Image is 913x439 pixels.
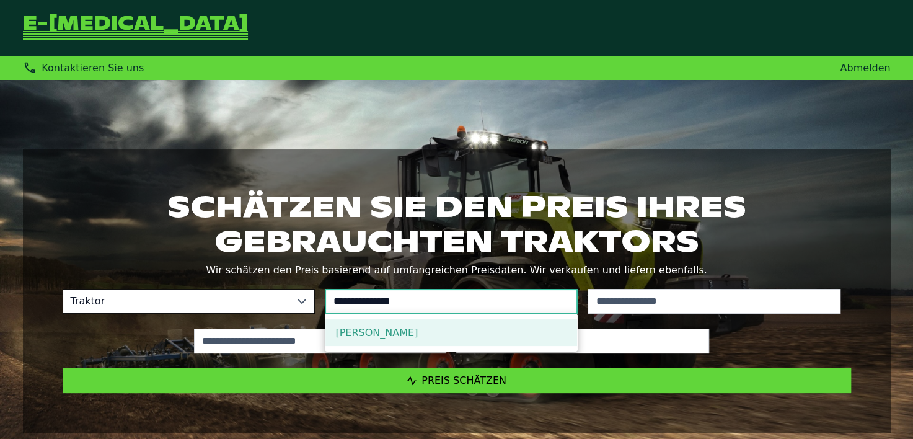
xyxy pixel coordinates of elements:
span: Kontaktieren Sie uns [42,62,144,74]
span: Traktor [63,290,290,313]
h1: Schätzen Sie den Preis Ihres gebrauchten Traktors [63,189,851,259]
p: Wir schätzen den Preis basierend auf umfangreichen Preisdaten. Wir verkaufen und liefern ebenfalls. [63,262,851,279]
span: Preis schätzen [421,375,506,386]
a: Abmelden [840,62,890,74]
li: Massey Ferguson [325,319,577,346]
ul: Option List [325,314,577,351]
a: Zurück zur Startseite [23,15,248,41]
div: Kontaktieren Sie uns [23,61,144,75]
button: Preis schätzen [63,368,851,393]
